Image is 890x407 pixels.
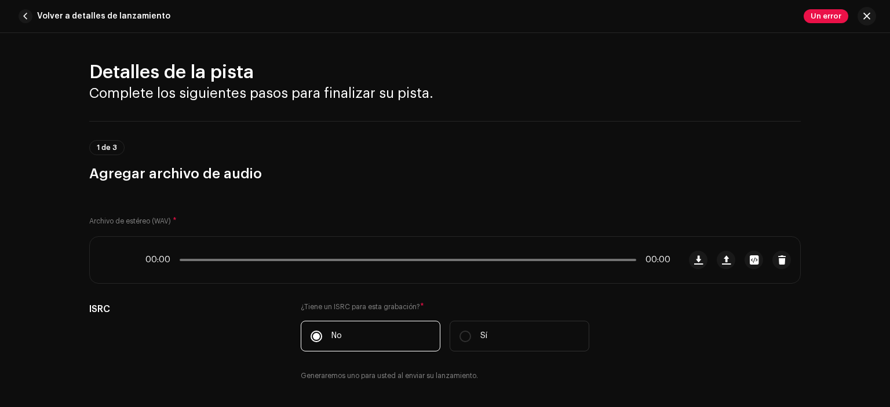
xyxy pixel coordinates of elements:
h5: ISRC [89,302,282,316]
span: 00:00 [641,255,670,265]
p: Sí [480,330,487,342]
h3: Agregar archivo de audio [89,164,801,183]
h2: Detalles de la pista [89,61,801,84]
small: Generaremos uno para usted al enviar su lanzamiento. [301,370,478,382]
h3: Complete los siguientes pasos para finalizar su pista. [89,84,801,102]
label: ¿Tiene un ISRC para esta grabación? [301,302,589,311]
p: No [331,330,342,342]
